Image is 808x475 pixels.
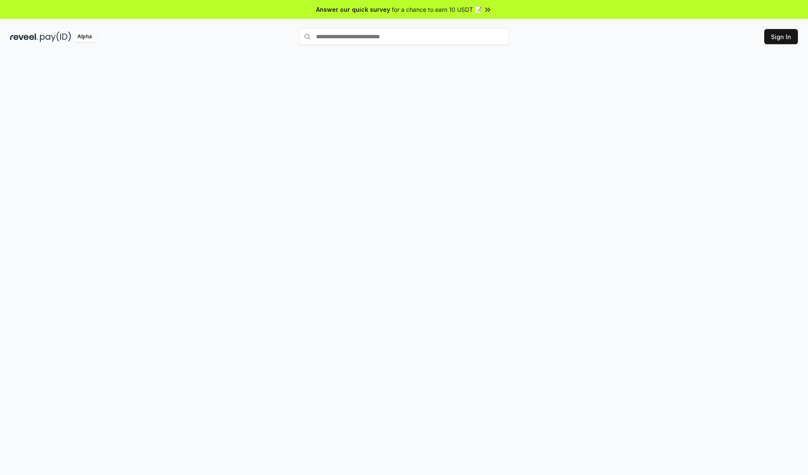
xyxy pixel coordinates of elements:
div: Alpha [73,32,96,42]
button: Sign In [764,29,798,44]
img: pay_id [40,32,71,42]
img: reveel_dark [10,32,38,42]
span: Answer our quick survey [316,5,390,14]
span: for a chance to earn 10 USDT 📝 [392,5,482,14]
